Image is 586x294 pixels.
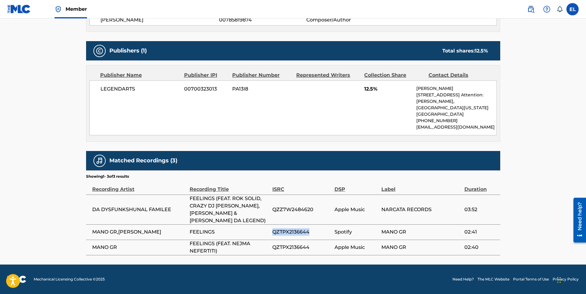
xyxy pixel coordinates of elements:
span: Apple Music [335,244,379,251]
a: Portal Terms of Use [513,277,549,282]
img: Publishers [96,47,103,55]
span: [PERSON_NAME] [100,16,219,24]
div: Publisher Name [100,72,180,79]
div: Publisher IPI [184,72,228,79]
p: Showing 1 - 3 of 3 results [86,174,129,179]
div: Drag [557,271,561,289]
div: Collection Share [364,72,424,79]
div: Total shares: [442,47,488,55]
span: Mechanical Licensing Collective © 2025 [34,277,105,282]
span: MANO GR [92,244,187,251]
h5: Matched Recordings (3) [109,157,177,164]
a: The MLC Website [478,277,509,282]
span: QZTPX2136644 [272,244,331,251]
span: QZZ7W2484620 [272,206,331,213]
img: Matched Recordings [96,157,103,164]
p: [PERSON_NAME] [416,85,496,92]
span: 00785819874 [219,16,306,24]
div: Notifications [557,6,563,12]
span: QZTPX2136644 [272,228,331,236]
span: 12.5% [364,85,412,93]
div: User Menu [566,3,579,15]
span: DA DYSFUNKSHUNAL FAMILEE [92,206,187,213]
div: Label [381,179,461,193]
span: 12.5 % [475,48,488,54]
div: Represented Writers [296,72,360,79]
span: FEELINGS [190,228,269,236]
span: FEELINGS (FEAT. ROK SOLID, CRAZY DJ [PERSON_NAME], [PERSON_NAME] & [PERSON_NAME] DA LEGEND) [190,195,269,224]
span: Apple Music [335,206,379,213]
p: [GEOGRAPHIC_DATA][US_STATE] [416,105,496,111]
div: Contact Details [429,72,488,79]
img: MLC Logo [7,5,31,14]
span: 02:41 [464,228,497,236]
span: LEGENDARTS [100,85,180,93]
img: Top Rightsholder [55,6,62,13]
span: MANO GR [381,228,461,236]
span: NARCATA RECORDS [381,206,461,213]
span: Composer/Author [306,16,386,24]
span: MANO GR [381,244,461,251]
div: Duration [464,179,497,193]
img: help [543,6,550,13]
div: Recording Title [190,179,269,193]
p: [EMAIL_ADDRESS][DOMAIN_NAME] [416,124,496,130]
span: Member [66,6,87,13]
div: Publisher Number [232,72,292,79]
img: search [527,6,535,13]
span: MANO GR,[PERSON_NAME] [92,228,187,236]
span: 03:52 [464,206,497,213]
iframe: Resource Center [569,195,586,245]
span: FEELINGS (FEAT. NEJMA NEFERTITI) [190,240,269,255]
div: Help [541,3,553,15]
h5: Publishers (1) [109,47,147,54]
span: Spotify [335,228,379,236]
a: Privacy Policy [553,277,579,282]
img: logo [7,276,26,283]
a: Public Search [525,3,537,15]
p: [GEOGRAPHIC_DATA] [416,111,496,118]
a: Need Help? [452,277,474,282]
span: 02:40 [464,244,497,251]
span: 00700323013 [184,85,228,93]
span: PA13I8 [232,85,292,93]
iframe: Chat Widget [555,265,586,294]
div: Recording Artist [92,179,187,193]
p: [STREET_ADDRESS] Attention: [PERSON_NAME], [416,92,496,105]
div: ISRC [272,179,331,193]
p: [PHONE_NUMBER] [416,118,496,124]
div: DSP [335,179,379,193]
